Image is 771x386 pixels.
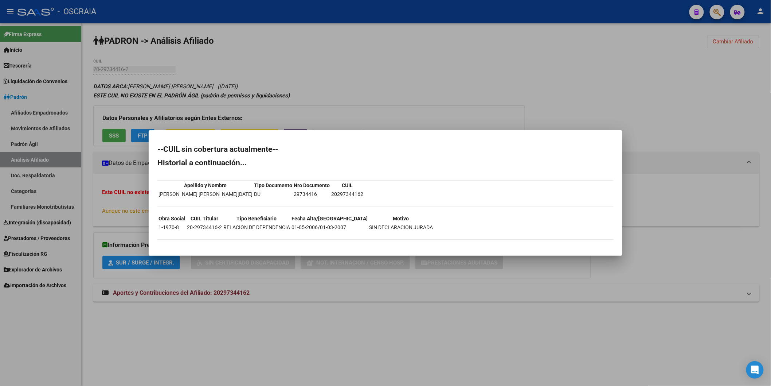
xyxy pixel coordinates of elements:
[223,215,290,223] th: Tipo Beneficiario
[369,215,433,223] th: Motivo
[158,215,186,223] th: Obra Social
[293,190,330,198] td: 29734416
[157,146,614,153] h2: --CUIL sin cobertura actualmente--
[331,190,364,198] td: 20297344162
[331,181,364,189] th: CUIL
[293,181,330,189] th: Nro Documento
[158,181,253,189] th: Apellido y Nombre
[254,190,293,198] td: DU
[746,361,764,379] div: Open Intercom Messenger
[157,159,614,166] h2: Historial a continuación...
[223,223,290,231] td: RELACION DE DEPENDENCIA
[158,190,253,198] td: [PERSON_NAME] [PERSON_NAME][DATE]
[291,215,368,223] th: Fecha Alta/[GEOGRAPHIC_DATA]
[254,181,293,189] th: Tipo Documento
[187,223,222,231] td: 20-29734416-2
[158,223,186,231] td: 1-1970-8
[369,223,433,231] td: SIN DECLARACION JURADA
[291,223,368,231] td: 01-05-2006/01-03-2007
[187,215,222,223] th: CUIL Titular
